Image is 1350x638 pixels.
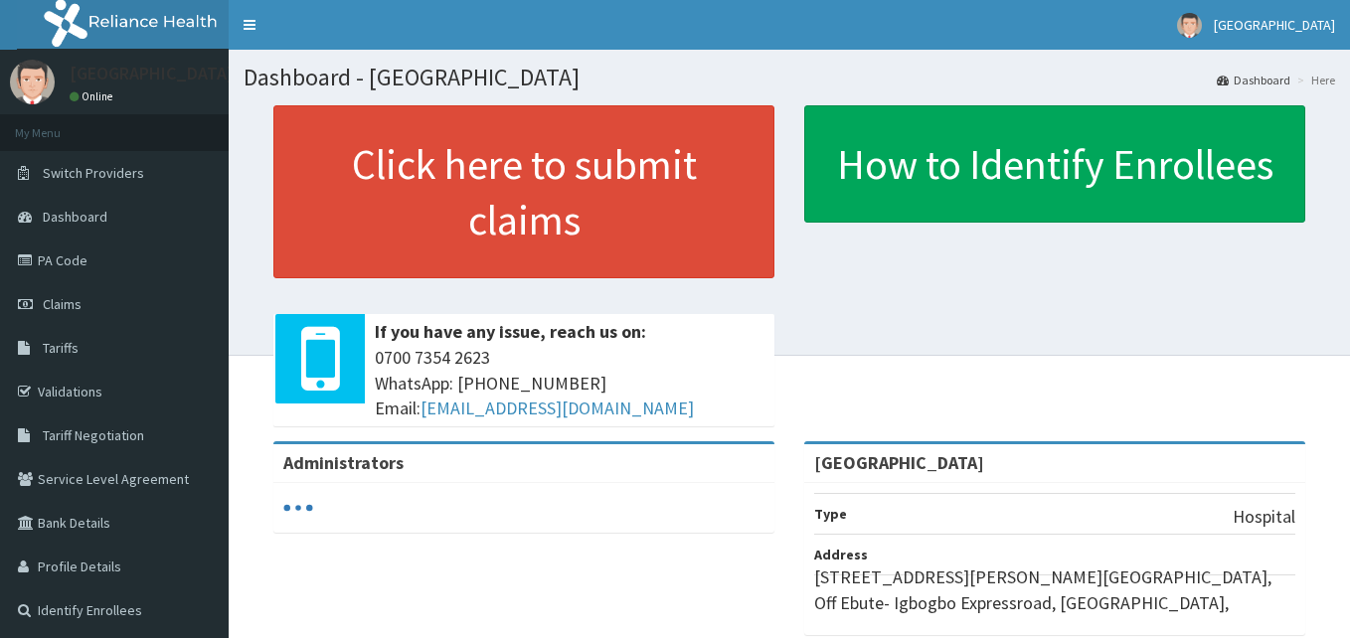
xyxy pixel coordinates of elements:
li: Here [1292,72,1335,88]
h1: Dashboard - [GEOGRAPHIC_DATA] [244,65,1335,90]
a: How to Identify Enrollees [804,105,1305,223]
img: User Image [1177,13,1202,38]
span: Switch Providers [43,164,144,182]
b: If you have any issue, reach us on: [375,320,646,343]
span: Tariffs [43,339,79,357]
b: Administrators [283,451,404,474]
a: [EMAIL_ADDRESS][DOMAIN_NAME] [421,397,694,419]
p: Hospital [1233,504,1295,530]
p: [STREET_ADDRESS][PERSON_NAME][GEOGRAPHIC_DATA], Off Ebute- Igbogbo Expressroad, [GEOGRAPHIC_DATA], [814,564,1295,615]
a: Click here to submit claims [273,105,774,278]
b: Address [814,546,868,563]
img: User Image [10,60,55,104]
a: Online [70,89,117,103]
span: 0700 7354 2623 WhatsApp: [PHONE_NUMBER] Email: [375,345,764,421]
span: Tariff Negotiation [43,426,144,444]
a: Dashboard [1217,72,1290,88]
span: Claims [43,295,82,313]
b: Type [814,505,847,523]
span: Dashboard [43,208,107,226]
span: [GEOGRAPHIC_DATA] [1214,16,1335,34]
strong: [GEOGRAPHIC_DATA] [814,451,984,474]
p: [GEOGRAPHIC_DATA] [70,65,234,82]
svg: audio-loading [283,493,313,523]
